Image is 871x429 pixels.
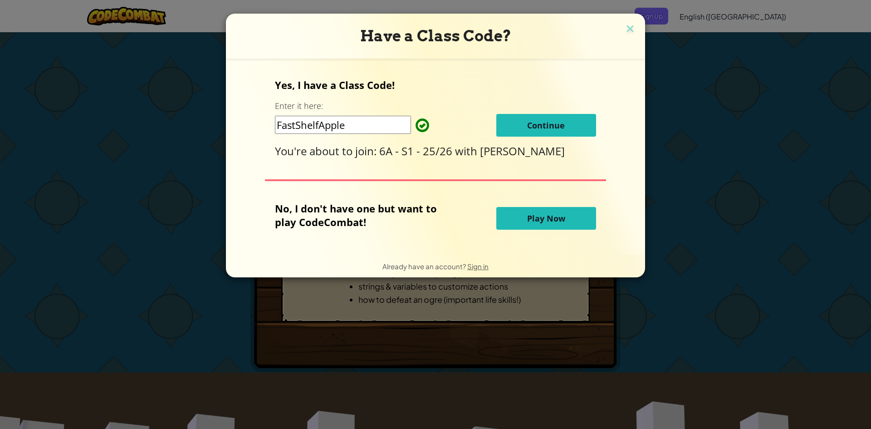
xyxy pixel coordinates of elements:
[275,202,450,229] p: No, I don't have one but want to play CodeCombat!
[379,143,455,158] span: 6A - S1 - 25/26
[455,143,480,158] span: with
[480,143,565,158] span: [PERSON_NAME]
[275,78,596,92] p: Yes, I have a Class Code!
[496,114,596,137] button: Continue
[527,213,565,224] span: Play Now
[496,207,596,230] button: Play Now
[527,120,565,131] span: Continue
[275,143,379,158] span: You're about to join:
[624,23,636,36] img: close icon
[275,100,323,112] label: Enter it here:
[382,262,467,271] span: Already have an account?
[360,27,511,45] span: Have a Class Code?
[467,262,489,271] a: Sign in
